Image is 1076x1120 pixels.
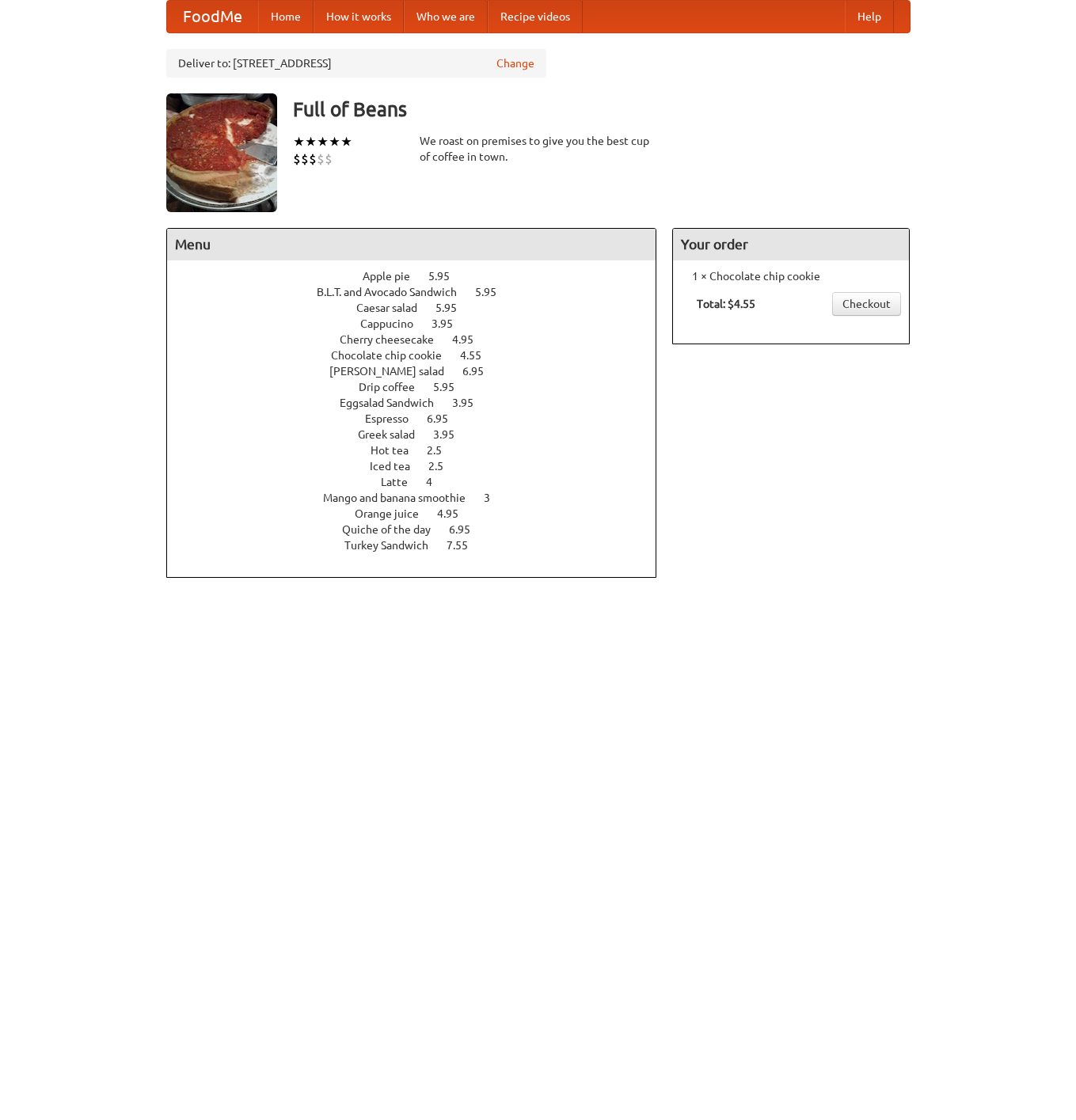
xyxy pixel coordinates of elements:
[356,302,486,314] a: Caesar salad 5.95
[293,150,301,168] li: $
[314,1,404,32] a: How it works
[329,365,460,378] span: [PERSON_NAME] salad
[323,492,519,504] a: Mango and banana smoothie 3
[344,539,497,552] a: Turkey Sandwich 7.55
[432,317,469,330] span: 3.95
[435,302,473,314] span: 5.95
[317,286,526,298] a: B.L.T. and Avocado Sandwich 5.95
[355,507,435,520] span: Orange juice
[355,507,488,520] a: Orange juice 4.95
[323,492,481,504] span: Mango and banana smoothie
[475,286,512,298] span: 5.95
[381,476,424,488] span: Latte
[420,133,657,165] div: We roast on premises to give you the best cup of coffee in town.
[447,539,484,552] span: 7.55
[426,476,448,488] span: 4
[428,270,466,283] span: 5.95
[305,133,317,150] li: ★
[317,286,473,298] span: B.L.T. and Avocado Sandwich
[460,349,497,362] span: 4.55
[845,1,894,32] a: Help
[363,270,426,283] span: Apple pie
[359,381,484,393] a: Drip coffee 5.95
[370,460,473,473] a: Iced tea 2.5
[681,268,901,284] li: 1 × Chocolate chip cookie
[167,229,656,260] h4: Menu
[317,150,325,168] li: $
[371,444,424,457] span: Hot tea
[381,476,462,488] a: Latte 4
[340,397,450,409] span: Eggsalad Sandwich
[329,133,340,150] li: ★
[166,93,277,212] img: angular.jpg
[356,302,433,314] span: Caesar salad
[331,349,458,362] span: Chocolate chip cookie
[358,428,484,441] a: Greek salad 3.95
[340,397,503,409] a: Eggsalad Sandwich 3.95
[342,523,500,536] a: Quiche of the day 6.95
[496,55,534,71] a: Change
[365,412,424,425] span: Espresso
[427,412,464,425] span: 6.95
[301,150,309,168] li: $
[293,93,911,125] h3: Full of Beans
[325,150,333,168] li: $
[365,412,477,425] a: Espresso 6.95
[673,229,909,260] h4: Your order
[167,1,258,32] a: FoodMe
[360,317,429,330] span: Cappucino
[359,381,431,393] span: Drip coffee
[370,460,426,473] span: Iced tea
[331,349,511,362] a: Chocolate chip cookie 4.55
[427,444,458,457] span: 2.5
[488,1,583,32] a: Recipe videos
[484,492,506,504] span: 3
[340,133,352,150] li: ★
[404,1,488,32] a: Who we are
[166,49,546,78] div: Deliver to: [STREET_ADDRESS]
[329,365,513,378] a: [PERSON_NAME] salad 6.95
[363,270,479,283] a: Apple pie 5.95
[358,428,431,441] span: Greek salad
[360,317,482,330] a: Cappucino 3.95
[293,133,305,150] li: ★
[258,1,314,32] a: Home
[433,428,470,441] span: 3.95
[452,397,489,409] span: 3.95
[344,539,444,552] span: Turkey Sandwich
[317,133,329,150] li: ★
[371,444,471,457] a: Hot tea 2.5
[342,523,447,536] span: Quiche of the day
[428,460,459,473] span: 2.5
[832,292,901,316] a: Checkout
[437,507,474,520] span: 4.95
[433,381,470,393] span: 5.95
[462,365,500,378] span: 6.95
[309,150,317,168] li: $
[340,333,503,346] a: Cherry cheesecake 4.95
[452,333,489,346] span: 4.95
[340,333,450,346] span: Cherry cheesecake
[697,298,755,310] b: Total: $4.55
[449,523,486,536] span: 6.95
